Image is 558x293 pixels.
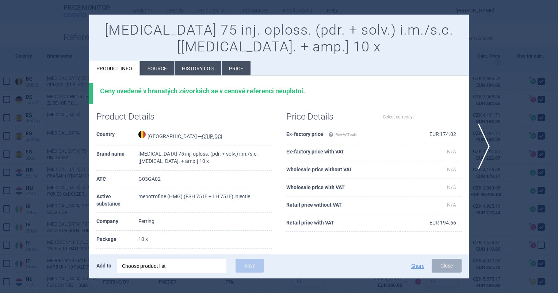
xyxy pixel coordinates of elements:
[96,259,111,273] p: Add to
[286,112,374,122] h1: Price Details
[138,131,146,138] img: Belgium
[96,22,462,55] h1: [MEDICAL_DATA] 75 inj. oploss. (pdr. + solv.) i.m./s.c. [[MEDICAL_DATA]. + amp.] 10 x
[117,259,226,273] div: Choose product list
[89,61,140,75] li: Product info
[138,249,272,273] td: inj. oploss. (pdr. + solv.) i.m./s.c. [[MEDICAL_DATA]. + amp.]
[236,259,264,273] button: Save
[328,133,356,137] span: Ret+VAT calc
[96,126,138,146] th: Country
[96,249,138,273] th: Dosage form
[202,133,222,139] abbr: CBIP DCI — Belgian Center for Pharmacotherapeutic Information (CBIP)
[140,61,174,75] li: Source
[286,126,405,144] th: Ex-factory price
[383,111,414,123] label: Select currency:
[432,259,462,273] button: Close
[96,145,138,170] th: Brand name
[138,188,272,213] td: menotrofine (HMG) (FSH 75 IE + LH 75 IE) injectie
[96,112,184,122] h1: Product Details
[138,171,272,188] td: G03GA02
[286,214,405,232] th: Retail price with VAT
[447,184,456,190] span: N/A
[175,61,221,75] li: History log
[122,259,221,273] div: Choose product list
[411,263,424,269] button: Share
[447,167,456,172] span: N/A
[222,61,251,75] li: Price
[286,161,405,179] th: Wholesale price without VAT
[286,179,405,197] th: Wholesale price with VAT
[96,171,138,188] th: ATC
[447,202,456,208] span: N/A
[138,126,272,146] td: [GEOGRAPHIC_DATA] —
[405,214,462,232] td: EUR 194.66
[138,231,272,249] td: 10 x
[286,196,405,214] th: Retail price without VAT
[96,231,138,249] th: Package
[286,143,405,161] th: Ex-factory price with VAT
[96,188,138,213] th: Active substance
[100,87,462,95] div: Ceny uvedené v hranatých závorkách se v cenové referenci neuplatní.
[405,126,462,144] td: EUR 174.02
[138,213,272,231] td: Ferring
[96,213,138,231] th: Company
[447,149,456,155] span: N/A
[138,145,272,170] td: [MEDICAL_DATA] 75 inj. oploss. (pdr. + solv.) i.m./s.c. [[MEDICAL_DATA]. + amp.] 10 x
